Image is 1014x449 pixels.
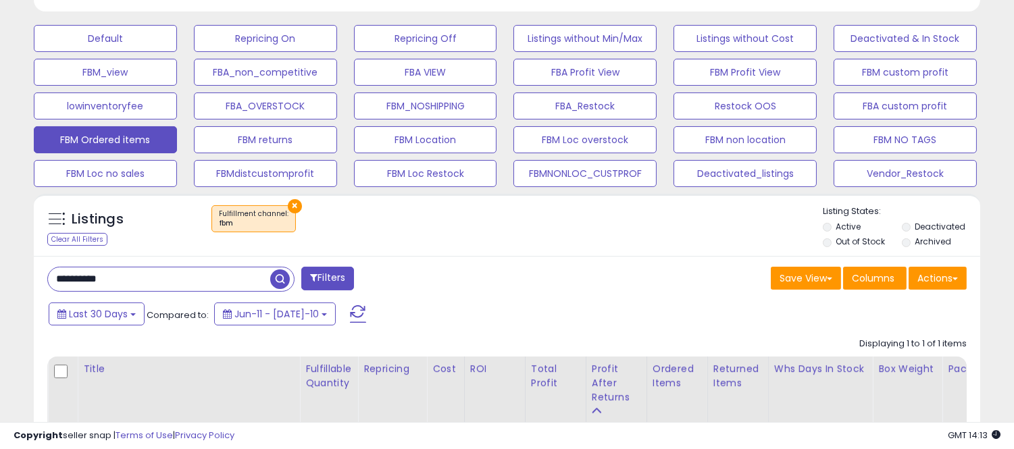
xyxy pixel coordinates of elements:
div: seller snap | | [14,429,234,442]
div: Title [83,362,294,376]
button: FBA Profit View [513,59,657,86]
button: Filters [301,267,354,290]
button: FBA_non_competitive [194,59,337,86]
button: FBM_NOSHIPPING [354,93,497,120]
button: FBM Loc no sales [34,160,177,187]
button: Repricing On [194,25,337,52]
label: Deactivated [915,221,965,232]
p: Listing States: [823,205,980,218]
div: Repricing [363,362,421,376]
button: Repricing Off [354,25,497,52]
button: Deactivated_listings [674,160,817,187]
th: CSV column name: cust_attr_5_box weight [873,356,942,424]
a: Terms of Use [116,429,173,442]
button: FBM returns [194,126,337,153]
button: FBA_Restock [513,93,657,120]
button: Deactivated & In Stock [834,25,977,52]
label: Out of Stock [836,236,885,247]
button: FBMdistcustomprofit [194,160,337,187]
button: × [288,199,302,213]
div: Total Profit [531,362,580,390]
div: fbm [219,219,288,228]
button: Save View [771,267,841,290]
button: Default [34,25,177,52]
div: Clear All Filters [47,233,107,246]
button: Listings without Cost [674,25,817,52]
button: FBM NO TAGS [834,126,977,153]
div: Profit After Returns [592,362,641,404]
span: Jun-11 - [DATE]-10 [234,307,319,321]
h5: Listings [72,210,124,229]
button: FBM Loc Restock [354,160,497,187]
th: CSV column name: cust_attr_1_whs days in stock [768,356,873,424]
button: Vendor_Restock [834,160,977,187]
button: Jun-11 - [DATE]-10 [214,302,336,325]
button: lowinventoryfee [34,93,177,120]
strong: Copyright [14,429,63,442]
button: Last 30 Days [49,302,145,325]
button: FBM Loc overstock [513,126,657,153]
a: Privacy Policy [175,429,234,442]
button: FBM_view [34,59,177,86]
button: FBM non location [674,126,817,153]
button: FBM Ordered items [34,126,177,153]
div: Cost [432,362,459,376]
button: FBA VIEW [354,59,497,86]
div: Displaying 1 to 1 of 1 items [859,338,967,350]
span: Compared to: [147,309,209,321]
span: Last 30 Days [69,307,128,321]
div: Box weight [878,362,936,376]
button: FBM Location [354,126,497,153]
button: Restock OOS [674,93,817,120]
button: Listings without Min/Max [513,25,657,52]
button: FBM custom profit [834,59,977,86]
button: FBM Profit View [674,59,817,86]
div: Returned Items [713,362,763,390]
th: CSV column name: cust_attr_2_pack [942,356,1003,424]
div: Fulfillable Quantity [305,362,352,390]
span: Columns [852,271,894,285]
div: Ordered Items [653,362,702,390]
button: FBA_OVERSTOCK [194,93,337,120]
button: FBA custom profit [834,93,977,120]
button: Columns [843,267,907,290]
span: 2025-08-10 14:13 GMT [948,429,1000,442]
span: Fulfillment channel : [219,209,288,229]
div: ROI [470,362,519,376]
button: FBMNONLOC_CUSTPROF [513,160,657,187]
label: Archived [915,236,951,247]
div: Pack [948,362,997,376]
label: Active [836,221,861,232]
div: Whs days in stock [774,362,867,376]
button: Actions [909,267,967,290]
